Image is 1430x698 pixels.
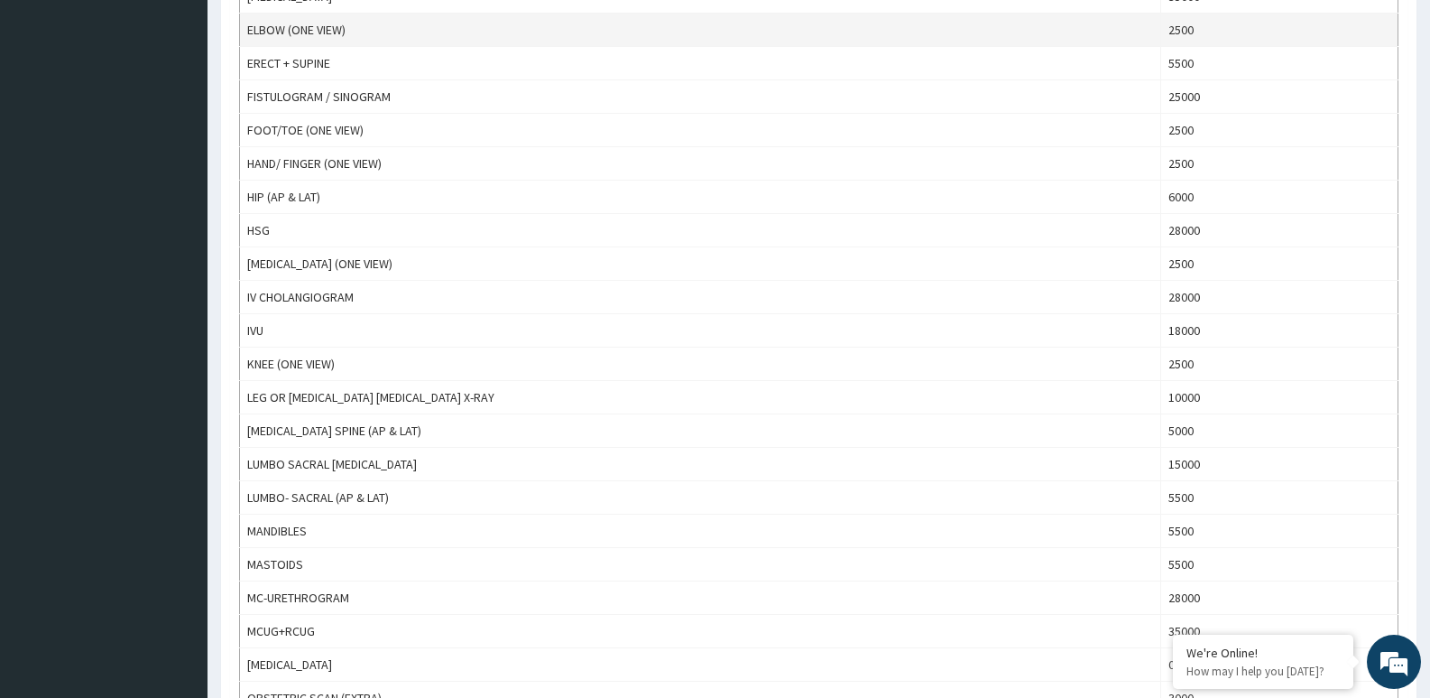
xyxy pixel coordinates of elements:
[1160,14,1398,47] td: 2500
[1160,481,1398,515] td: 5500
[1160,515,1398,548] td: 5500
[240,582,1161,615] td: MC-URETHROGRAM
[1186,664,1340,679] p: How may I help you today?
[240,515,1161,548] td: MANDIBLES
[240,548,1161,582] td: MASTOIDS
[1160,214,1398,247] td: 28000
[33,90,73,135] img: d_794563401_company_1708531726252_794563401
[94,101,303,125] div: Chat with us now
[1160,548,1398,582] td: 5500
[240,648,1161,682] td: [MEDICAL_DATA]
[1160,582,1398,615] td: 28000
[1160,114,1398,147] td: 2500
[1160,47,1398,80] td: 5500
[9,493,344,556] textarea: Type your message and hit 'Enter'
[240,448,1161,481] td: LUMBO SACRAL [MEDICAL_DATA]
[1160,414,1398,448] td: 5000
[1160,448,1398,481] td: 15000
[1160,281,1398,314] td: 28000
[1160,314,1398,348] td: 18000
[296,9,339,52] div: Minimize live chat window
[240,314,1161,348] td: IVU
[1160,80,1398,114] td: 25000
[240,247,1161,281] td: [MEDICAL_DATA] (ONE VIEW)
[1160,348,1398,381] td: 2500
[1160,147,1398,181] td: 2500
[1160,615,1398,648] td: 35000
[1160,381,1398,414] td: 10000
[1160,247,1398,281] td: 2500
[240,147,1161,181] td: HAND/ FINGER (ONE VIEW)
[240,14,1161,47] td: ELBOW (ONE VIEW)
[240,114,1161,147] td: FOOT/TOE (ONE VIEW)
[240,615,1161,648] td: MCUG+RCUG
[1186,645,1340,661] div: We're Online!
[240,481,1161,515] td: LUMBO- SACRAL (AP & LAT)
[240,348,1161,381] td: KNEE (ONE VIEW)
[240,414,1161,448] td: [MEDICAL_DATA] SPINE (AP & LAT)
[240,281,1161,314] td: IV CHOLANGIOGRAM
[240,381,1161,414] td: LEG OR [MEDICAL_DATA] [MEDICAL_DATA] X-RAY
[240,80,1161,114] td: FISTULOGRAM / SINOGRAM
[240,47,1161,80] td: ERECT + SUPINE
[240,214,1161,247] td: HSG
[105,228,249,410] span: We're online!
[1160,181,1398,214] td: 6000
[1160,648,1398,682] td: 0
[240,181,1161,214] td: HIP (AP & LAT)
